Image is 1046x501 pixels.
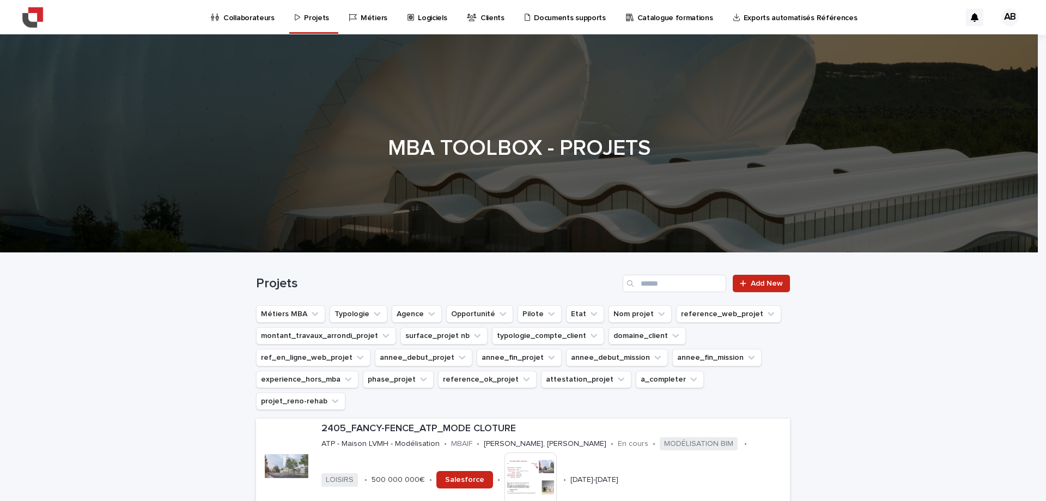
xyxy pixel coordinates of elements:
button: Pilote [518,305,562,323]
span: MODÉLISATION BIM [660,437,738,451]
p: [PERSON_NAME], [PERSON_NAME] [484,439,606,449]
p: • [444,439,447,449]
button: phase_projet [363,371,434,388]
button: Métiers MBA [256,305,325,323]
a: Salesforce [436,471,493,488]
button: annee_debut_projet [375,349,472,366]
p: • [497,475,500,485]
button: reference_ok_projet [438,371,537,388]
p: • [744,439,747,449]
img: YiAiwBLRm2aPEWe5IFcA [22,7,44,28]
p: 2405_FANCY-FENCE_ATP_MODE CLOTURE [321,423,786,435]
p: ATP - Maison LVMH - Modélisation [321,439,440,449]
button: projet_reno-rehab [256,393,345,410]
h1: Projets [256,276,618,292]
span: LOISIRS [321,473,358,487]
button: Etat [566,305,604,323]
span: Salesforce [445,476,484,484]
button: Typologie [330,305,387,323]
button: a_completer [636,371,704,388]
input: Search [623,275,726,292]
p: • [653,439,655,449]
p: [DATE]-[DATE] [570,475,618,485]
p: 500 000 000€ [372,475,425,485]
button: annee_fin_projet [477,349,562,366]
div: AB [1001,9,1019,26]
span: Add New [751,280,783,287]
p: • [477,439,479,449]
button: surface_projet nb [400,327,488,345]
p: MBAIF [451,439,472,449]
button: Agence [392,305,442,323]
button: montant_travaux_arrondi_projet [256,327,396,345]
button: reference_web_projet [676,305,781,323]
p: • [563,475,566,485]
button: Opportunité [446,305,513,323]
button: ref_en_ligne_web_projet [256,349,370,366]
button: annee_debut_mission [566,349,668,366]
button: domaine_client [609,327,686,345]
button: attestation_projet [541,371,631,388]
button: Nom projet [609,305,672,323]
button: experience_hors_mba [256,371,358,388]
p: • [611,439,613,449]
p: • [364,475,367,485]
button: annee_fin_mission [672,349,762,366]
button: typologie_compte_client [492,327,604,345]
a: Add New [733,275,790,292]
p: • [429,475,432,485]
p: En cours [618,439,648,449]
h1: MBA TOOLBOX - PROJETS [252,135,786,161]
